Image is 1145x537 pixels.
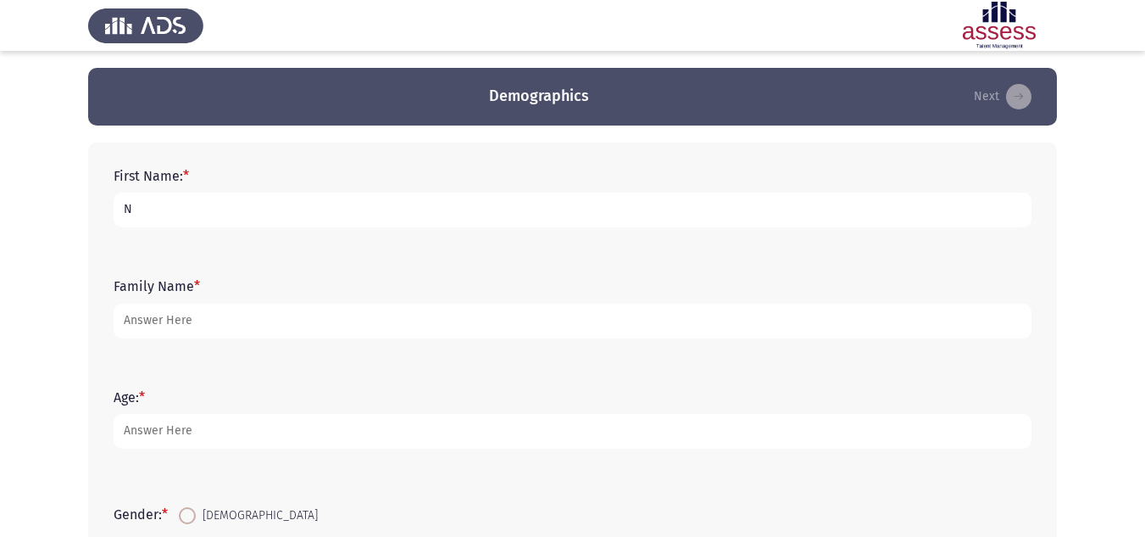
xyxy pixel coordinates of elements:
img: Assessment logo of ASSESS English Language Assessment (3 Module) (Ad - IB) [942,2,1057,49]
img: Assess Talent Management logo [88,2,203,49]
button: load next page [969,83,1037,110]
label: Gender: [114,506,168,523]
h3: Demographics [489,86,589,107]
input: add answer text [114,304,1031,338]
span: [DEMOGRAPHIC_DATA] [196,506,318,526]
input: add answer text [114,414,1031,449]
label: Age: [114,389,145,406]
label: Family Name [114,278,200,294]
input: add answer text [114,193,1031,227]
label: First Name: [114,168,189,184]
